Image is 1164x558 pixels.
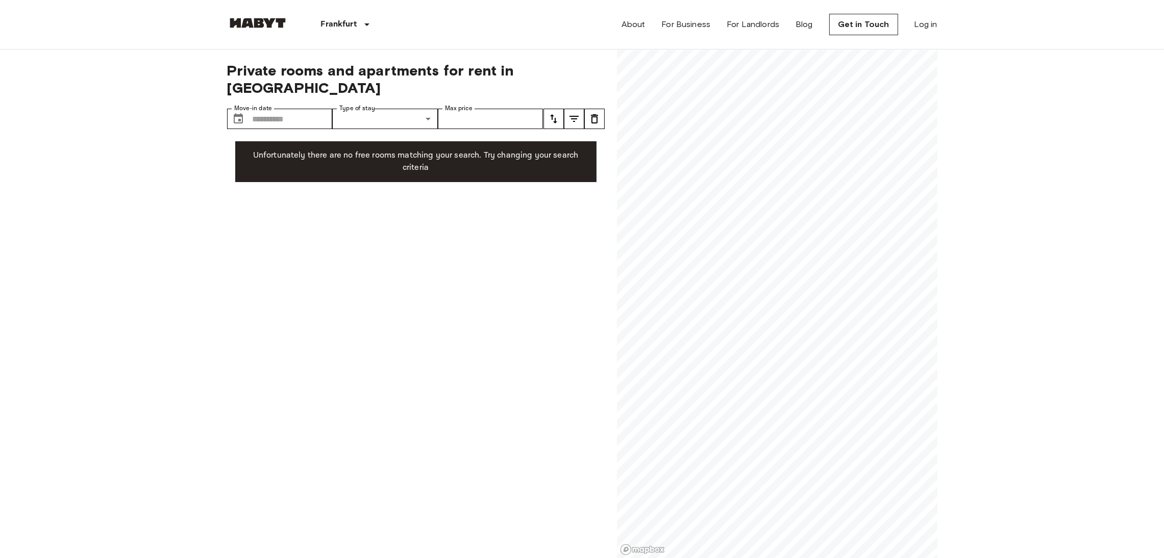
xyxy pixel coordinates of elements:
a: About [622,18,646,31]
button: tune [543,109,564,129]
button: Choose date [228,109,249,129]
a: Get in Touch [829,14,898,35]
p: Unfortunately there are no free rooms matching your search. Try changing your search criteria [243,149,588,174]
a: For Business [661,18,710,31]
a: Mapbox logo [620,544,665,555]
span: Private rooms and apartments for rent in [GEOGRAPHIC_DATA] [227,62,605,96]
p: Frankfurt [321,18,357,31]
a: For Landlords [727,18,779,31]
a: Blog [796,18,813,31]
button: tune [584,109,605,129]
label: Move-in date [234,104,272,113]
label: Max price [445,104,473,113]
label: Type of stay [339,104,375,113]
a: Log in [914,18,937,31]
button: tune [564,109,584,129]
img: Habyt [227,18,288,28]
